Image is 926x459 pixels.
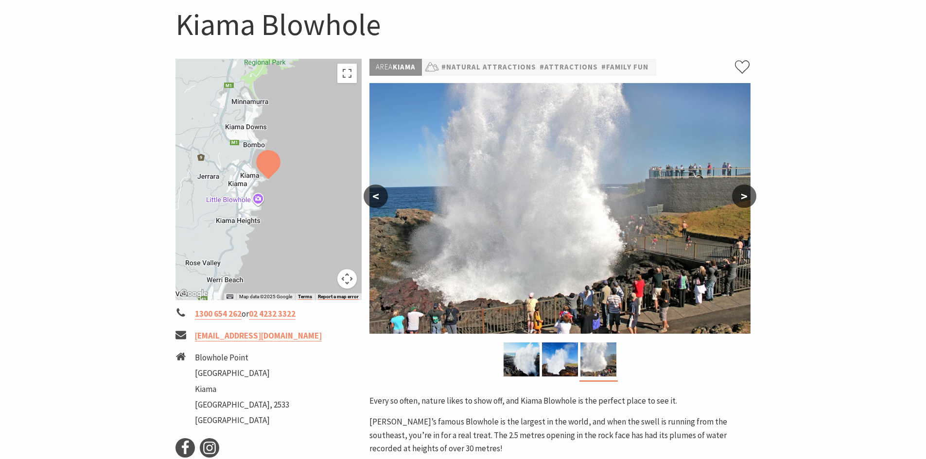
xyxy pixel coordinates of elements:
[540,61,598,73] a: #Attractions
[504,342,540,376] img: Close up of the Kiama Blowhole
[542,342,578,376] img: Kiama Blowhole
[369,415,751,455] p: [PERSON_NAME]’s famous Blowhole is the largest in the world, and when the swell is running from t...
[195,308,242,320] a: 1300 654 262
[337,269,357,289] button: Map camera controls
[580,342,616,376] img: Kiama Blowhole
[364,185,388,208] button: <
[175,5,751,44] h1: Kiama Blowhole
[369,83,751,334] img: Kiama Blowhole
[376,62,393,71] span: Area
[732,185,756,208] button: >
[441,61,536,73] a: #Natural Attractions
[178,288,210,300] a: Open this area in Google Maps (opens a new window)
[178,288,210,300] img: Google
[195,367,289,380] li: [GEOGRAPHIC_DATA]
[369,59,422,76] p: Kiama
[195,414,289,427] li: [GEOGRAPHIC_DATA]
[249,308,296,320] a: 02 4232 3322
[337,64,357,83] button: Toggle fullscreen view
[601,61,648,73] a: #Family Fun
[195,330,322,341] a: [EMAIL_ADDRESS][DOMAIN_NAME]
[369,394,751,408] p: Every so often, nature likes to show off, and Kiama Blowhole is the perfect place to see it.
[239,294,292,299] span: Map data ©2025 Google
[227,293,233,300] button: Keyboard shortcuts
[195,383,289,396] li: Kiama
[298,294,312,300] a: Terms (opens in new tab)
[195,351,289,364] li: Blowhole Point
[318,294,359,300] a: Report a map error
[175,307,362,321] li: or
[195,398,289,411] li: [GEOGRAPHIC_DATA], 2533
